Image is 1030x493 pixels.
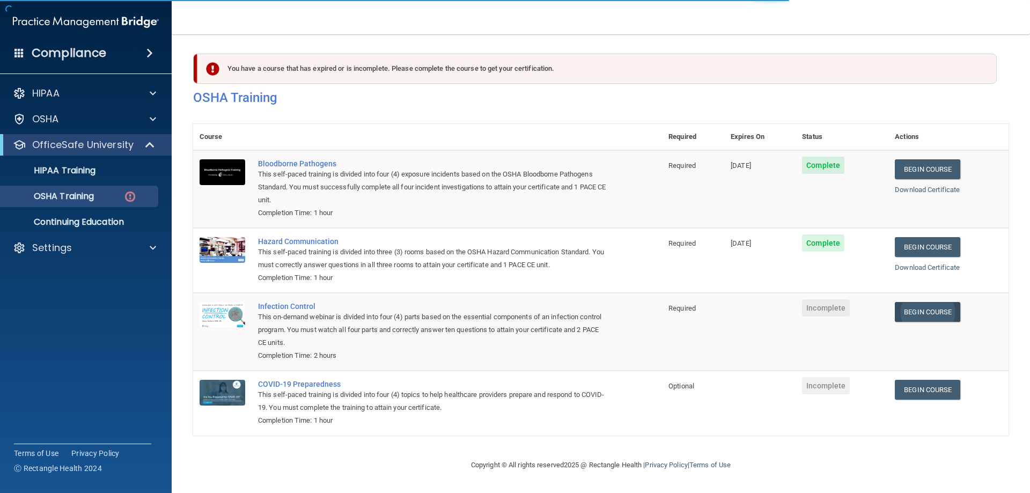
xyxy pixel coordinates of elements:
[796,124,888,150] th: Status
[32,87,60,100] p: HIPAA
[32,138,134,151] p: OfficeSafe University
[258,207,608,219] div: Completion Time: 1 hour
[258,302,608,311] a: Infection Control
[668,382,694,390] span: Optional
[662,124,724,150] th: Required
[895,302,960,322] a: Begin Course
[193,124,252,150] th: Course
[724,124,796,150] th: Expires On
[258,388,608,414] div: This self-paced training is divided into four (4) topics to help healthcare providers prepare and...
[802,234,844,252] span: Complete
[668,161,696,170] span: Required
[13,87,156,100] a: HIPAA
[258,246,608,271] div: This self-paced training is divided into three (3) rooms based on the OSHA Hazard Communication S...
[258,168,608,207] div: This self-paced training is divided into four (4) exposure incidents based on the OSHA Bloodborne...
[71,448,120,459] a: Privacy Policy
[14,463,102,474] span: Ⓒ Rectangle Health 2024
[895,159,960,179] a: Begin Course
[32,113,59,126] p: OSHA
[802,377,850,394] span: Incomplete
[895,380,960,400] a: Begin Course
[197,54,997,84] div: You have a course that has expired or is incomplete. Please complete the course to get your certi...
[731,239,751,247] span: [DATE]
[13,241,156,254] a: Settings
[258,311,608,349] div: This on-demand webinar is divided into four (4) parts based on the essential components of an inf...
[645,461,687,469] a: Privacy Policy
[802,157,844,174] span: Complete
[802,299,850,317] span: Incomplete
[7,165,95,176] p: HIPAA Training
[206,62,219,76] img: exclamation-circle-solid-danger.72ef9ffc.png
[13,11,159,33] img: PMB logo
[258,349,608,362] div: Completion Time: 2 hours
[258,414,608,427] div: Completion Time: 1 hour
[888,124,1009,150] th: Actions
[258,380,608,388] a: COVID-19 Preparedness
[258,159,608,168] a: Bloodborne Pathogens
[731,161,751,170] span: [DATE]
[895,263,960,271] a: Download Certificate
[258,237,608,246] a: Hazard Communication
[193,90,1009,105] h4: OSHA Training
[258,271,608,284] div: Completion Time: 1 hour
[13,113,156,126] a: OSHA
[405,448,797,482] div: Copyright © All rights reserved 2025 @ Rectangle Health | |
[7,217,153,227] p: Continuing Education
[7,191,94,202] p: OSHA Training
[668,239,696,247] span: Required
[32,241,72,254] p: Settings
[14,448,58,459] a: Terms of Use
[13,138,156,151] a: OfficeSafe University
[689,461,731,469] a: Terms of Use
[32,46,106,61] h4: Compliance
[668,304,696,312] span: Required
[895,237,960,257] a: Begin Course
[123,190,137,203] img: danger-circle.6113f641.png
[895,186,960,194] a: Download Certificate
